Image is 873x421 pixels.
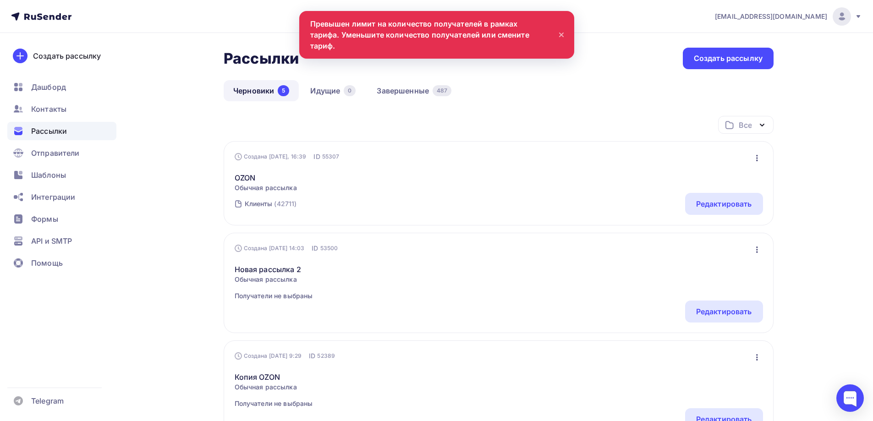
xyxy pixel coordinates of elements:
[235,399,313,408] span: Получатели не выбраны
[309,351,315,361] span: ID
[7,166,116,184] a: Шаблоны
[224,49,299,68] h2: Рассылки
[31,126,67,137] span: Рассылки
[739,120,752,131] div: Все
[31,213,58,224] span: Формы
[715,7,862,26] a: [EMAIL_ADDRESS][DOMAIN_NAME]
[7,78,116,96] a: Дашборд
[7,210,116,228] a: Формы
[31,104,66,115] span: Контакты
[244,197,298,211] a: Клиенты (42711)
[278,85,289,96] div: 5
[235,383,313,392] span: Обычная рассылка
[235,153,307,160] div: Создана [DATE], 16:39
[320,244,338,253] span: 53500
[31,395,64,406] span: Telegram
[322,152,340,161] span: 55307
[235,172,297,183] a: OZON
[235,183,297,192] span: Обычная рассылка
[313,152,320,161] span: ID
[694,53,763,64] div: Создать рассылку
[317,351,335,361] span: 52389
[7,144,116,162] a: Отправители
[718,116,774,134] button: Все
[245,199,273,208] div: Клиенты
[715,12,827,21] span: [EMAIL_ADDRESS][DOMAIN_NAME]
[7,122,116,140] a: Рассылки
[433,85,451,96] div: 487
[33,50,101,61] div: Создать рассылку
[235,372,313,383] a: Копия OZON
[31,148,80,159] span: Отправители
[235,264,313,275] a: Новая рассылка 2
[235,291,313,301] span: Получатели не выбраны
[301,80,365,101] a: Идущие0
[31,191,75,202] span: Интеграции
[344,85,356,96] div: 0
[31,82,66,93] span: Дашборд
[312,244,318,253] span: ID
[274,199,296,208] div: (42711)
[31,257,63,268] span: Помощь
[7,100,116,118] a: Контакты
[235,352,302,360] div: Создана [DATE] 9:29
[235,245,305,252] div: Создана [DATE] 14:03
[31,169,66,180] span: Шаблоны
[235,275,313,284] span: Обычная рассылка
[31,235,72,246] span: API и SMTP
[696,306,752,317] div: Редактировать
[367,80,461,101] a: Завершенные487
[224,80,299,101] a: Черновики5
[696,198,752,209] div: Редактировать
